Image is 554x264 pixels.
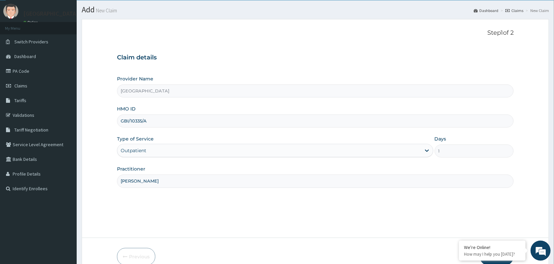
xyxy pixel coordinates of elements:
[23,20,39,25] a: Online
[474,8,498,13] a: Dashboard
[117,54,514,61] h3: Claim details
[524,8,549,13] li: New Claim
[505,8,523,13] a: Claims
[117,175,514,188] input: Enter Name
[109,3,125,19] div: Minimize live chat window
[39,84,92,152] span: We're online!
[3,4,18,19] img: User Image
[14,97,26,103] span: Tariffs
[117,114,514,127] input: Enter HMO ID
[117,166,145,172] label: Practitioner
[3,182,127,206] textarea: Type your message and hit 'Enter'
[14,39,48,45] span: Switch Providers
[82,5,549,14] h1: Add
[35,37,112,46] div: Chat with us now
[12,33,27,50] img: d_794563401_company_1708531726252_794563401
[117,29,514,37] p: Step 1 of 2
[121,147,146,154] div: Outpatient
[14,53,36,59] span: Dashboard
[117,75,153,82] label: Provider Name
[117,105,136,112] label: HMO ID
[23,11,78,17] p: [GEOGRAPHIC_DATA]
[464,251,521,257] p: How may I help you today?
[117,136,154,142] label: Type of Service
[14,83,27,89] span: Claims
[14,127,48,133] span: Tariff Negotiation
[435,136,446,142] label: Days
[464,244,521,250] div: We're Online!
[95,8,117,13] small: New Claim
